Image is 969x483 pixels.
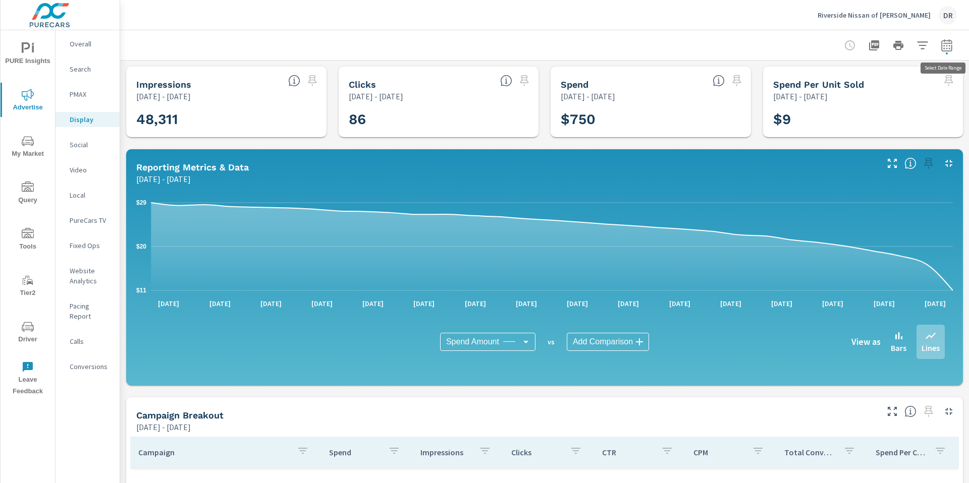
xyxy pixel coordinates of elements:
[136,243,146,250] text: $20
[561,90,615,102] p: [DATE] - [DATE]
[70,336,112,346] p: Calls
[349,111,529,128] h3: 86
[202,298,238,309] p: [DATE]
[136,111,316,128] h3: 48,311
[818,11,931,20] p: Riverside Nissan of [PERSON_NAME]
[349,79,376,90] h5: Clicks
[904,157,917,169] span: Understand Display data over time and see how metrics compare to each other.
[56,238,120,253] div: Fixed Ops
[573,337,633,347] span: Add Comparison
[349,90,403,102] p: [DATE] - [DATE]
[56,263,120,288] div: Website Analytics
[136,287,146,294] text: $11
[304,298,340,309] p: [DATE]
[136,173,191,185] p: [DATE] - [DATE]
[500,75,512,87] span: The number of times an ad was clicked by a consumer.
[851,337,881,347] h6: View as
[693,447,744,457] p: CPM
[922,342,940,354] p: Lines
[56,137,120,152] div: Social
[70,165,112,175] p: Video
[4,274,52,299] span: Tier2
[70,361,112,372] p: Conversions
[876,447,926,457] p: Spend Per Conversion
[420,447,471,457] p: Impressions
[70,240,112,251] p: Fixed Ops
[4,182,52,206] span: Query
[56,112,120,127] div: Display
[138,447,289,457] p: Campaign
[4,361,52,397] span: Leave Feedback
[535,337,567,346] p: vs
[784,447,835,457] p: Total Conversions
[136,162,249,172] h5: Reporting Metrics & Data
[136,79,191,90] h5: Impressions
[288,75,300,87] span: The number of times an ad was shown on your behalf.
[56,62,120,77] div: Search
[70,39,112,49] p: Overall
[602,447,653,457] p: CTR
[70,266,112,286] p: Website Analytics
[867,298,902,309] p: [DATE]
[56,359,120,374] div: Conversions
[406,298,442,309] p: [DATE]
[904,405,917,417] span: This is a summary of Display performance results by campaign. Each column can be sorted.
[440,333,535,351] div: Spend Amount
[136,199,146,206] text: $29
[891,342,906,354] p: Bars
[729,73,745,89] span: Select a preset date range to save this widget
[304,73,320,89] span: Select a preset date range to save this widget
[56,162,120,177] div: Video
[662,298,697,309] p: [DATE]
[1,30,55,401] div: nav menu
[4,42,52,67] span: PURE Insights
[56,213,120,228] div: PureCars TV
[4,228,52,253] span: Tools
[864,35,884,55] button: "Export Report to PDF"
[458,298,493,309] p: [DATE]
[939,6,957,24] div: DR
[70,114,112,125] p: Display
[355,298,391,309] p: [DATE]
[136,90,191,102] p: [DATE] - [DATE]
[713,75,725,87] span: The amount of money spent on advertising during the period.
[921,155,937,171] span: Select a preset date range to save this widget
[509,298,544,309] p: [DATE]
[713,298,748,309] p: [DATE]
[815,298,850,309] p: [DATE]
[446,337,499,347] span: Spend Amount
[56,298,120,324] div: Pacing Report
[941,73,957,89] span: Select a preset date range to save this widget
[888,35,908,55] button: Print Report
[918,298,953,309] p: [DATE]
[561,79,588,90] h5: Spend
[70,190,112,200] p: Local
[70,215,112,225] p: PureCars TV
[329,447,380,457] p: Spend
[511,447,562,457] p: Clicks
[70,140,112,150] p: Social
[773,111,953,128] h3: $9
[4,135,52,160] span: My Market
[151,298,186,309] p: [DATE]
[70,64,112,74] p: Search
[56,36,120,51] div: Overall
[516,73,532,89] span: Select a preset date range to save this widget
[136,421,191,433] p: [DATE] - [DATE]
[560,298,595,309] p: [DATE]
[136,410,224,420] h5: Campaign Breakout
[4,321,52,345] span: Driver
[56,334,120,349] div: Calls
[70,301,112,321] p: Pacing Report
[611,298,646,309] p: [DATE]
[56,87,120,102] div: PMAX
[56,188,120,203] div: Local
[773,90,828,102] p: [DATE] - [DATE]
[4,89,52,113] span: Advertise
[884,155,900,171] button: Make Fullscreen
[253,298,289,309] p: [DATE]
[764,298,799,309] p: [DATE]
[921,403,937,419] span: Select a preset date range to save this widget
[773,79,864,90] h5: Spend Per Unit Sold
[941,155,957,171] button: Minimize Widget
